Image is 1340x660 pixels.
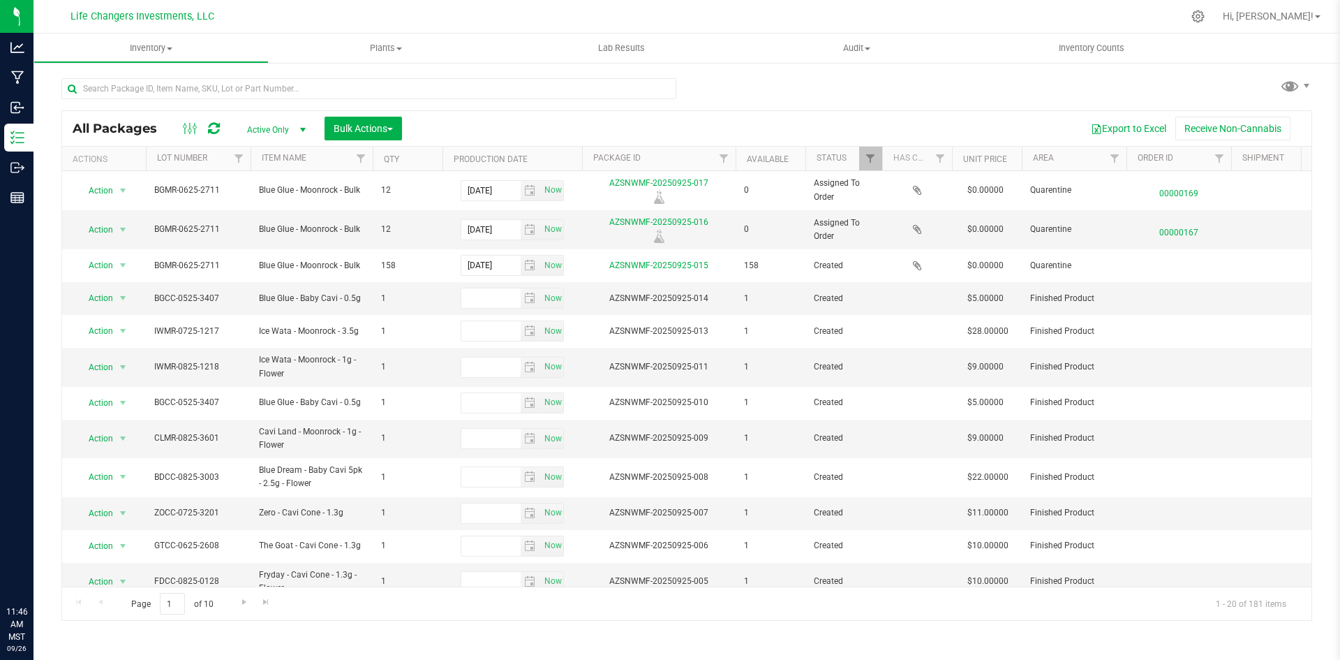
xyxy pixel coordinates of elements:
[61,78,676,99] input: Search Package ID, Item Name, SKU, Lot or Part Number...
[521,536,541,556] span: select
[541,503,565,523] span: Set Current date
[1138,153,1173,163] a: Order Id
[580,432,738,445] div: AZSNWMF-20250925-009
[960,321,1015,342] span: $28.00000
[114,256,132,275] span: select
[76,429,114,448] span: Action
[580,539,738,552] div: AZSNWMF-20250925-006
[960,256,1011,276] span: $0.00000
[744,360,797,374] span: 1
[713,147,736,170] a: Filter
[10,101,24,115] inline-svg: Inbound
[609,217,708,227] a: AZSNWMF-20250925-016
[157,153,207,163] a: Lot Number
[579,42,664,54] span: Lab Results
[381,432,434,445] span: 1
[114,429,132,448] span: select
[1030,506,1118,520] span: Finished Product
[541,467,565,487] span: Set Current date
[259,506,364,520] span: Zero - Cavi Cone - 1.3g
[381,539,434,552] span: 1
[540,220,563,240] span: select
[1030,184,1118,197] span: Quarentine
[1223,10,1313,22] span: Hi, [PERSON_NAME]!
[580,506,738,520] div: AZSNWMF-20250925-007
[609,178,708,188] a: AZSNWMF-20250925-017
[114,467,132,487] span: select
[114,536,132,556] span: select
[1103,147,1126,170] a: Filter
[114,220,132,240] span: select
[814,539,874,552] span: Created
[744,184,797,197] span: 0
[259,425,364,452] span: Cavi Land - Moonrock - 1g - Flower
[521,321,541,341] span: select
[160,593,185,615] input: 1
[154,539,242,552] span: GTCC-0625-2608
[114,358,132,377] span: select
[334,123,393,134] span: Bulk Actions
[1030,575,1118,588] span: Finished Product
[960,219,1011,240] span: $0.00000
[814,217,874,243] span: Assigned To Order
[262,153,306,163] a: Item Name
[747,154,789,164] a: Available
[580,575,738,588] div: AZSNWMF-20250925-005
[154,432,242,445] span: CLMR-0825-3601
[580,190,738,204] div: Lab Sample
[521,572,541,592] span: select
[381,259,434,272] span: 158
[521,358,541,377] span: select
[960,428,1011,448] span: $9.00000
[10,71,24,85] inline-svg: Manufacturing
[580,360,738,374] div: AZSNWMF-20250925-011
[814,396,874,409] span: Created
[960,180,1011,200] span: $0.00000
[521,220,541,240] span: select
[963,154,1007,164] a: Unit Price
[609,261,708,270] a: AZSNWMF-20250925-015
[1030,259,1118,272] span: Quarentine
[739,34,974,63] a: Audit
[76,536,114,556] span: Action
[14,548,56,590] iframe: Resource center
[541,256,565,276] span: Set Current date
[814,432,874,445] span: Created
[256,593,276,612] a: Go to the last page
[73,121,171,136] span: All Packages
[381,396,434,409] span: 1
[540,393,563,413] span: select
[744,223,797,236] span: 0
[154,184,242,197] span: BGMR-0625-2711
[504,34,739,63] a: Lab Results
[960,503,1015,523] span: $11.00000
[76,393,114,413] span: Action
[119,593,225,615] span: Page of 10
[381,325,434,338] span: 1
[744,292,797,305] span: 1
[814,471,874,484] span: Created
[744,396,797,409] span: 1
[114,288,132,308] span: select
[744,575,797,588] span: 1
[381,223,434,236] span: 12
[1040,42,1143,54] span: Inventory Counts
[521,256,541,275] span: select
[76,181,114,200] span: Action
[1242,153,1284,163] a: Shipment
[1030,471,1118,484] span: Finished Product
[381,292,434,305] span: 1
[454,154,528,164] a: Production Date
[114,321,132,341] span: select
[259,353,364,380] span: Ice Wata - Moonrock - 1g - Flower
[76,572,114,592] span: Action
[154,325,242,338] span: IWMR-0725-1217
[814,292,874,305] span: Created
[744,432,797,445] span: 1
[1033,153,1054,163] a: Area
[259,464,364,490] span: Blue Dream - Baby Cavi 5pk - 2.5g - Flower
[76,256,114,275] span: Action
[234,593,254,612] a: Go to the next page
[381,360,434,374] span: 1
[882,147,952,171] th: Has COA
